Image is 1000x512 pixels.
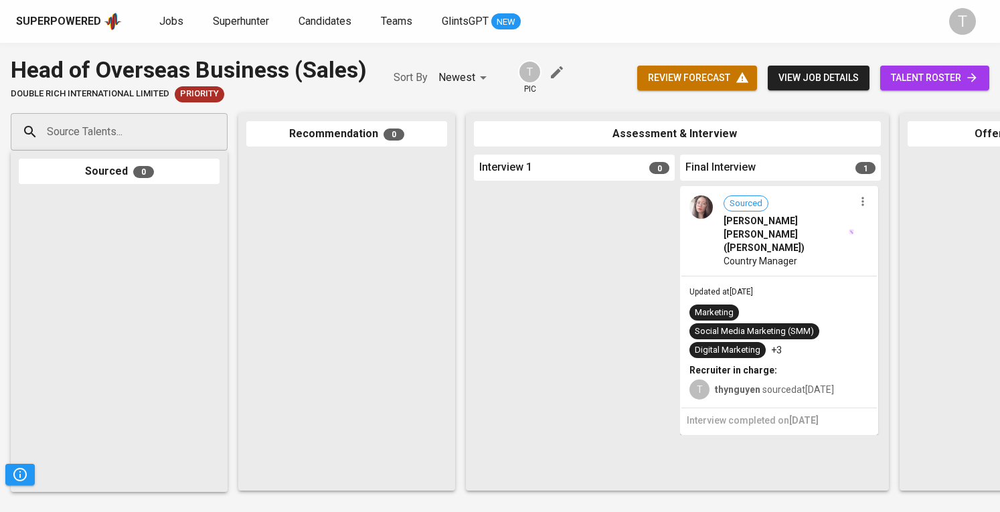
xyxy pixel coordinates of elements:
div: Recommendation [246,121,447,147]
span: 0 [133,166,154,178]
div: Superpowered [16,14,101,29]
span: sourced at [DATE] [715,384,834,395]
div: T [518,60,541,84]
div: New Job received from Demand Team [175,86,224,102]
div: T [949,8,976,35]
div: Sourced [19,159,220,185]
div: Assessment & Interview [474,121,881,147]
button: view job details [768,66,869,90]
div: Head of Overseas Business (Sales) [11,54,367,86]
span: Jobs [159,15,183,27]
span: Sourced [724,197,768,210]
a: Candidates [299,13,354,30]
img: d31d071b780518e759f9bed0fd3f02cc.jpg [689,195,713,219]
span: Country Manager [724,254,797,268]
h6: Interview completed on [687,414,871,428]
img: app logo [104,11,122,31]
img: magic_wand.svg [849,229,854,234]
a: Superpoweredapp logo [16,11,122,31]
div: Social Media Marketing (SMM) [695,325,814,338]
span: talent roster [891,70,979,86]
span: NEW [491,15,521,29]
span: [PERSON_NAME] [PERSON_NAME] ([PERSON_NAME]) [724,214,847,254]
a: GlintsGPT NEW [442,13,521,30]
div: Sourced[PERSON_NAME] [PERSON_NAME] ([PERSON_NAME])Country ManagerUpdated at[DATE]MarketingSocial ... [680,186,878,435]
span: Candidates [299,15,351,27]
span: Priority [175,88,224,100]
span: Interview 1 [479,160,532,175]
a: Jobs [159,13,186,30]
button: Open [220,131,223,133]
span: Double Rich International Limited [11,88,169,100]
span: [DATE] [789,415,819,426]
b: thynguyen [715,384,760,395]
p: Newest [438,70,475,86]
span: Superhunter [213,15,269,27]
p: Sort By [394,70,428,86]
a: Teams [381,13,415,30]
div: T [689,379,710,400]
a: talent roster [880,66,989,90]
span: Final Interview [685,160,756,175]
div: Marketing [695,307,734,319]
span: view job details [778,70,859,86]
span: 0 [384,129,404,141]
div: pic [518,60,541,95]
div: Newest [438,66,491,90]
span: Teams [381,15,412,27]
a: Superhunter [213,13,272,30]
span: review forecast [648,70,746,86]
span: Updated at [DATE] [689,287,753,296]
button: review forecast [637,66,757,90]
span: 1 [855,162,876,174]
p: +3 [771,343,782,357]
button: Pipeline Triggers [5,464,35,485]
span: 0 [649,162,669,174]
span: GlintsGPT [442,15,489,27]
div: Digital Marketing [695,344,760,357]
b: Recruiter in charge: [689,365,777,375]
